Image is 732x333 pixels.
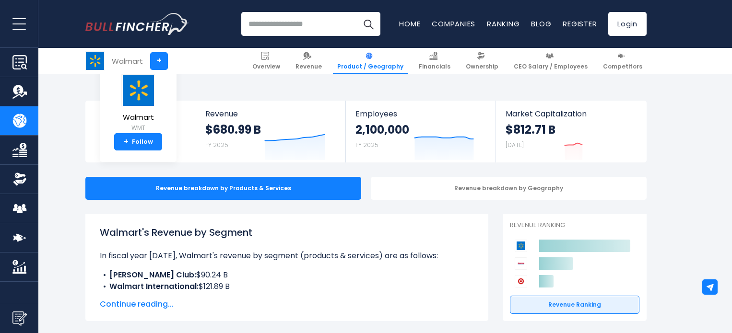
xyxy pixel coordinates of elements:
a: Login [608,12,647,36]
span: Overview [252,63,280,70]
img: Costco Wholesale Corporation competitors logo [515,257,527,270]
a: Blog [531,19,551,29]
div: Revenue breakdown by Products & Services [85,177,361,200]
img: WMT logo [121,74,155,106]
span: Walmart [121,114,155,122]
img: Walmart competitors logo [515,240,527,252]
a: Register [563,19,597,29]
a: Overview [248,48,284,74]
a: Home [399,19,420,29]
p: Revenue Ranking [510,221,639,230]
a: Financials [414,48,455,74]
span: Revenue [295,63,322,70]
span: Financials [419,63,450,70]
a: Ownership [461,48,503,74]
div: Revenue breakdown by Geography [371,177,647,200]
div: Walmart [112,56,143,67]
b: Walmart International: [109,281,199,292]
a: + [150,52,168,70]
img: WMT logo [86,52,104,70]
h1: Walmart's Revenue by Segment [100,225,474,240]
span: Competitors [603,63,642,70]
span: Employees [355,109,485,118]
span: Product / Geography [337,63,403,70]
li: $121.89 B [100,281,474,292]
a: Market Capitalization $812.71 B [DATE] [496,101,646,162]
small: FY 2025 [355,141,378,149]
strong: $812.71 B [506,122,555,137]
p: In fiscal year [DATE], Walmart's revenue by segment (products & services) are as follows: [100,250,474,262]
a: Go to homepage [85,13,189,35]
a: Revenue [291,48,326,74]
a: Product / Geography [333,48,408,74]
b: [PERSON_NAME] Club: [109,269,196,280]
a: Employees 2,100,000 FY 2025 [346,101,495,162]
a: Revenue Ranking [510,296,639,314]
span: Continue reading... [100,299,474,310]
a: +Follow [114,133,162,150]
small: [DATE] [506,141,524,149]
button: Search [356,12,380,36]
span: Ownership [466,63,498,70]
a: Companies [432,19,475,29]
span: Market Capitalization [506,109,636,118]
strong: + [124,138,129,146]
a: Walmart WMT [121,74,155,134]
li: $90.24 B [100,269,474,281]
img: Bullfincher logo [85,13,189,35]
span: CEO Salary / Employees [514,63,588,70]
a: Ranking [487,19,519,29]
img: Ownership [12,172,27,186]
strong: $680.99 B [205,122,261,137]
small: WMT [121,124,155,132]
small: FY 2025 [205,141,228,149]
img: Target Corporation competitors logo [515,275,527,287]
a: Competitors [599,48,647,74]
a: Revenue $680.99 B FY 2025 [196,101,346,162]
strong: 2,100,000 [355,122,409,137]
a: CEO Salary / Employees [509,48,592,74]
span: Revenue [205,109,336,118]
